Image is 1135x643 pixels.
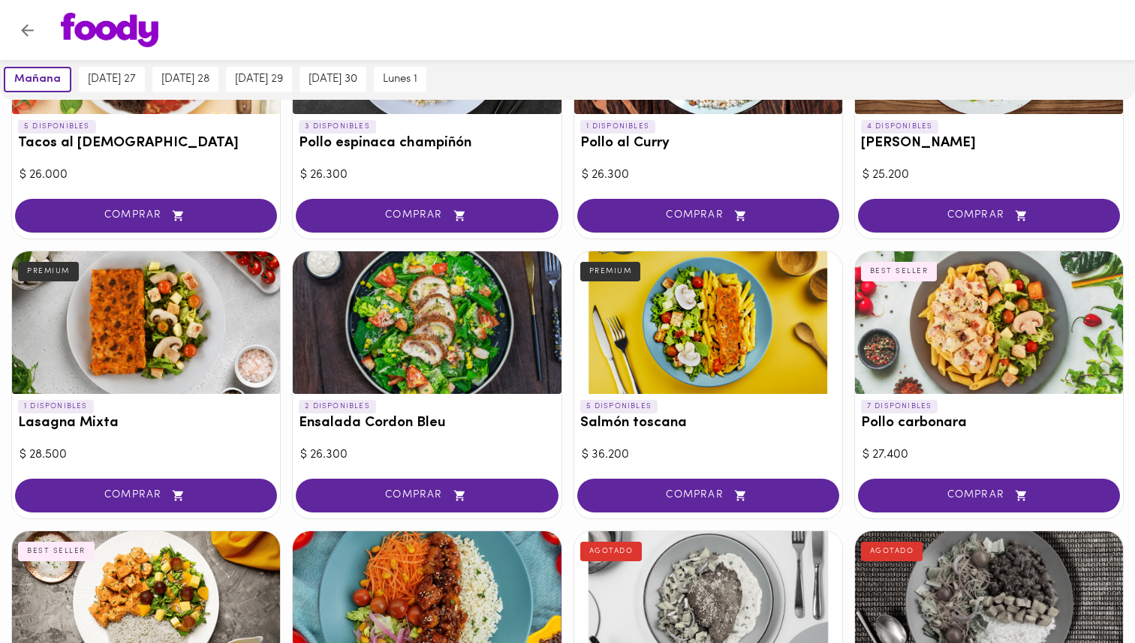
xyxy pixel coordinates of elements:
[300,167,553,184] div: $ 26.300
[235,73,283,86] span: [DATE] 29
[293,251,561,394] div: Ensalada Cordon Bleu
[596,209,820,222] span: COMPRAR
[596,489,820,502] span: COMPRAR
[79,67,145,92] button: [DATE] 27
[309,73,357,86] span: [DATE] 30
[226,67,292,92] button: [DATE] 29
[577,199,839,233] button: COMPRAR
[858,199,1120,233] button: COMPRAR
[582,167,835,184] div: $ 26.300
[299,136,555,152] h3: Pollo espinaca champiñón
[12,251,280,394] div: Lasagna Mixta
[315,489,539,502] span: COMPRAR
[582,446,835,464] div: $ 36.200
[161,73,209,86] span: [DATE] 28
[296,479,558,512] button: COMPRAR
[580,416,836,431] h3: Salmón toscana
[315,209,539,222] span: COMPRAR
[574,251,842,394] div: Salmón toscana
[18,542,95,561] div: BEST SELLER
[299,400,376,413] p: 2 DISPONIBLES
[18,120,96,134] p: 5 DISPONIBLES
[580,262,641,281] div: PREMIUM
[1048,556,1120,628] iframe: Messagebird Livechat Widget
[877,209,1101,222] span: COMPRAR
[152,67,218,92] button: [DATE] 28
[580,542,643,561] div: AGOTADO
[20,446,272,464] div: $ 28.500
[580,400,658,413] p: 5 DISPONIBLES
[296,199,558,233] button: COMPRAR
[20,167,272,184] div: $ 26.000
[577,479,839,512] button: COMPRAR
[4,67,71,92] button: mañana
[861,120,939,134] p: 4 DISPONIBLES
[61,13,158,47] img: logo.png
[863,167,1115,184] div: $ 25.200
[299,120,376,134] p: 3 DISPONIBLES
[34,209,258,222] span: COMPRAR
[383,73,417,86] span: lunes 1
[861,542,923,561] div: AGOTADO
[580,120,656,134] p: 1 DISPONIBLES
[374,67,426,92] button: lunes 1
[14,73,61,86] span: mañana
[18,136,274,152] h3: Tacos al [DEMOGRAPHIC_DATA]
[858,479,1120,512] button: COMPRAR
[9,12,46,49] button: Volver
[861,262,938,281] div: BEST SELLER
[15,199,277,233] button: COMPRAR
[300,67,366,92] button: [DATE] 30
[18,262,79,281] div: PREMIUM
[877,489,1101,502] span: COMPRAR
[300,446,553,464] div: $ 26.300
[861,416,1117,431] h3: Pollo carbonara
[855,251,1123,394] div: Pollo carbonara
[18,400,94,413] p: 1 DISPONIBLES
[861,400,938,413] p: 7 DISPONIBLES
[863,446,1115,464] div: $ 27.400
[34,489,258,502] span: COMPRAR
[861,136,1117,152] h3: [PERSON_NAME]
[18,416,274,431] h3: Lasagna Mixta
[299,416,555,431] h3: Ensalada Cordon Bleu
[15,479,277,512] button: COMPRAR
[88,73,136,86] span: [DATE] 27
[580,136,836,152] h3: Pollo al Curry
